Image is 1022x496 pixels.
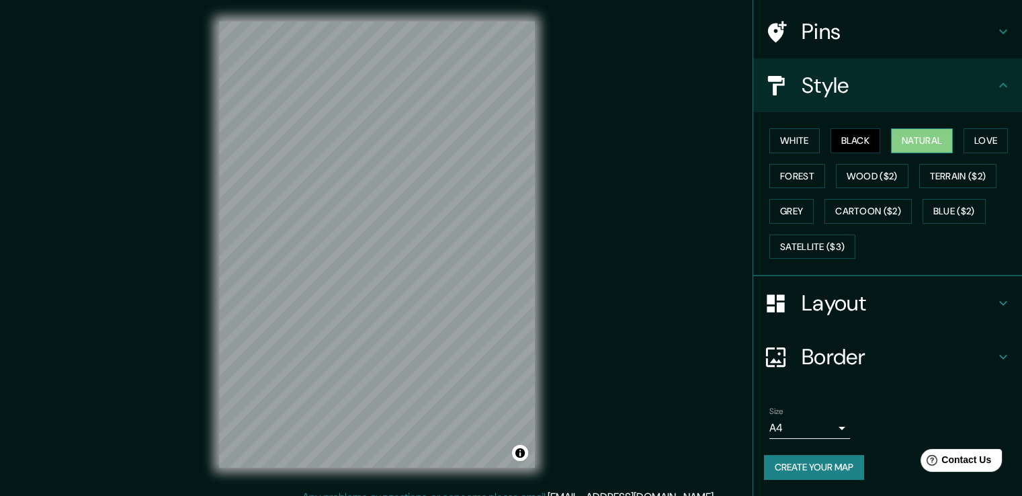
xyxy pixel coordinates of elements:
[802,290,995,317] h4: Layout
[769,199,814,224] button: Grey
[764,455,864,480] button: Create your map
[753,5,1022,58] div: Pins
[802,18,995,45] h4: Pins
[769,417,850,439] div: A4
[753,58,1022,112] div: Style
[902,444,1007,481] iframe: Help widget launcher
[964,128,1008,153] button: Love
[831,128,881,153] button: Black
[769,128,820,153] button: White
[919,164,997,189] button: Terrain ($2)
[802,72,995,99] h4: Style
[769,406,783,417] label: Size
[891,128,953,153] button: Natural
[512,445,528,461] button: Toggle attribution
[219,22,535,468] canvas: Map
[923,199,986,224] button: Blue ($2)
[836,164,908,189] button: Wood ($2)
[824,199,912,224] button: Cartoon ($2)
[753,330,1022,384] div: Border
[802,343,995,370] h4: Border
[769,164,825,189] button: Forest
[769,235,855,259] button: Satellite ($3)
[753,276,1022,330] div: Layout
